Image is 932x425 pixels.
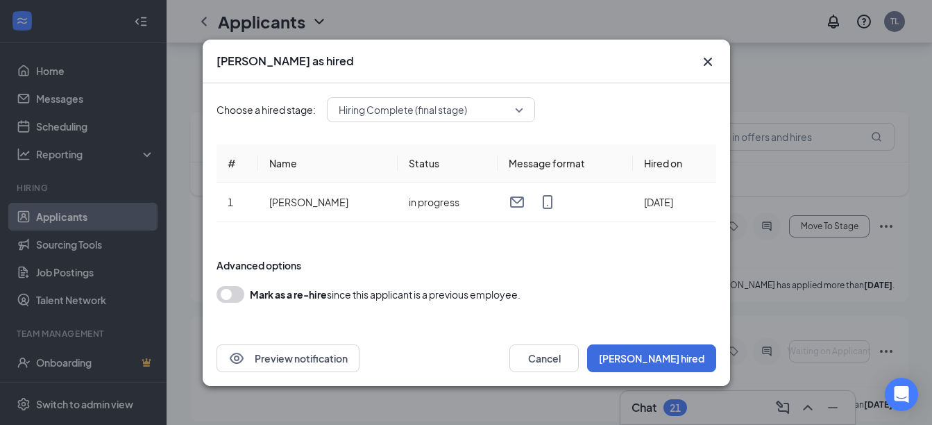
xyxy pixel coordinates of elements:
th: Message format [498,144,633,183]
div: Advanced options [217,258,716,272]
td: in progress [398,183,498,222]
div: Open Intercom Messenger [885,378,918,411]
svg: Eye [228,350,245,367]
svg: MobileSms [539,194,556,210]
th: Name [258,144,398,183]
span: Hiring Complete (final stage) [339,99,467,120]
h3: [PERSON_NAME] as hired [217,53,354,69]
svg: Email [509,194,525,210]
div: since this applicant is a previous employee. [250,286,520,303]
b: Mark as a re-hire [250,288,327,301]
th: # [217,144,258,183]
svg: Cross [700,53,716,70]
button: EyePreview notification [217,344,359,372]
button: Close [700,53,716,70]
span: 1 [228,196,233,208]
td: [DATE] [633,183,716,222]
th: Hired on [633,144,716,183]
span: Choose a hired stage: [217,102,316,117]
th: Status [398,144,498,183]
button: [PERSON_NAME] hired [587,344,716,372]
td: [PERSON_NAME] [258,183,398,222]
button: Cancel [509,344,579,372]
